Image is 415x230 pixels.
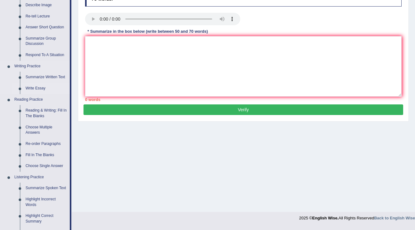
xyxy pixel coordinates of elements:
[23,183,70,194] a: Summarize Spoken Text
[23,72,70,83] a: Summarize Written Text
[23,105,70,122] a: Reading & Writing: Fill In The Blanks
[23,138,70,150] a: Re-order Paragraphs
[299,212,415,221] div: 2025 © All Rights Reserved
[312,216,338,220] strong: English Wise.
[23,50,70,61] a: Respond To A Situation
[12,172,70,183] a: Listening Practice
[23,161,70,172] a: Choose Single Answer
[374,216,415,220] a: Back to English Wise
[85,97,402,103] div: 0 words
[83,104,403,115] button: Verify
[12,61,70,72] a: Writing Practice
[85,28,210,34] div: * Summarize in the box below (write between 50 and 70 words)
[23,83,70,94] a: Write Essay
[23,11,70,22] a: Re-tell Lecture
[23,194,70,210] a: Highlight Incorrect Words
[23,150,70,161] a: Fill In The Blanks
[23,22,70,33] a: Answer Short Question
[23,33,70,50] a: Summarize Group Discussion
[12,94,70,105] a: Reading Practice
[23,210,70,227] a: Highlight Correct Summary
[23,122,70,138] a: Choose Multiple Answers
